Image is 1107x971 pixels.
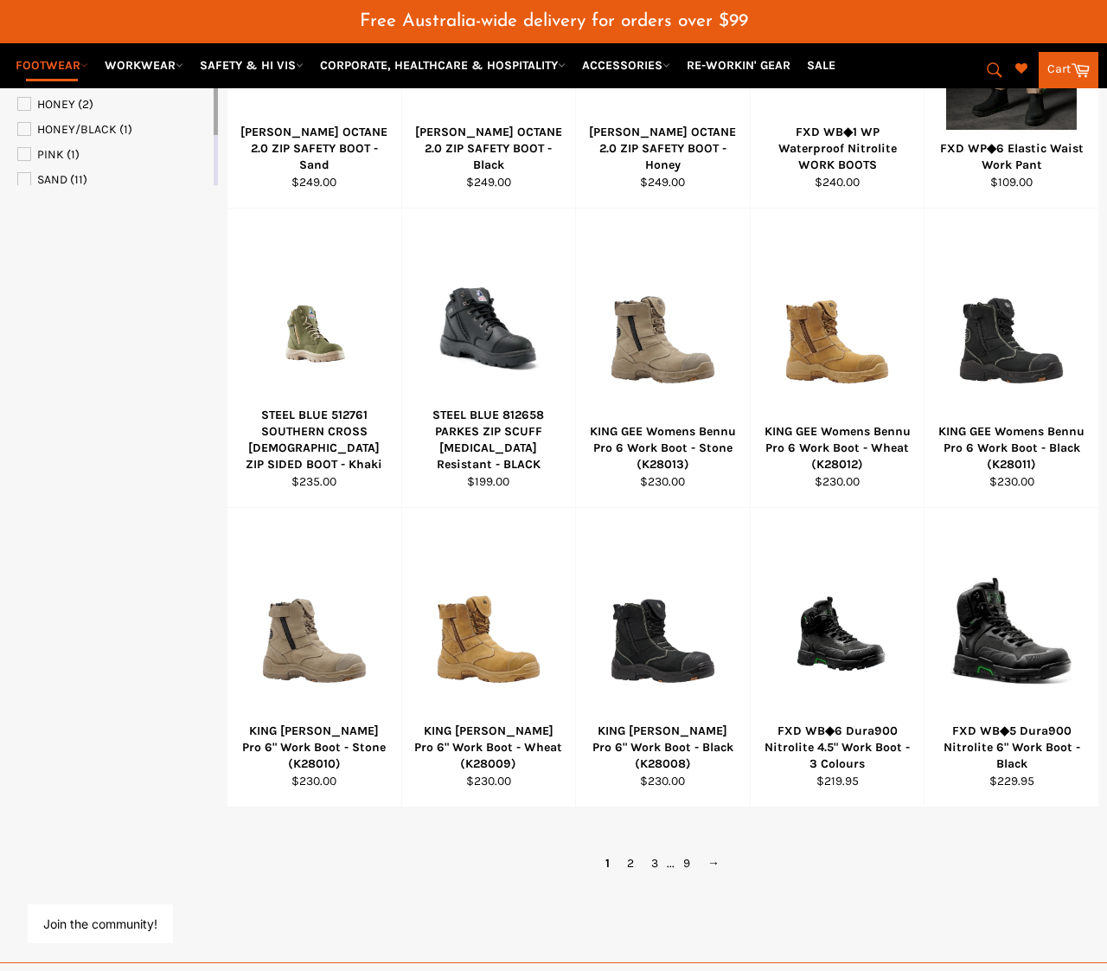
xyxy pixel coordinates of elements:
[413,723,565,773] div: KING [PERSON_NAME] Pro 6" Work Boot - Wheat (K28009)
[17,170,210,190] a: SAND
[37,147,64,162] span: PINK
[17,95,210,114] a: HONEY
[924,209,1098,508] a: KING GEE Womens Bennu Pro 6 Work Boot - Black (K28011)KING GEE Womens Bennu Pro 6 Work Boot - Bla...
[1039,52,1098,88] a: Cart
[37,97,75,112] span: HONEY
[575,50,677,80] a: ACCESSORIES
[360,12,748,30] span: Free Australia-wide delivery for orders over $99
[800,50,842,80] a: SALE
[239,124,391,174] div: [PERSON_NAME] OCTANE 2.0 ZIP SAFETY BOOT - Sand
[761,124,913,174] div: FXD WB◆1 WP Waterproof Nitrolite WORK BOOTS
[17,120,210,139] a: HONEY/BLACK
[575,508,750,807] a: KING GEE Bennu Pro 6KING [PERSON_NAME] Pro 6" Work Boot - Black (K28008)$230.00
[761,423,913,473] div: KING GEE Womens Bennu Pro 6 Work Boot - Wheat (K28012)
[37,122,117,137] span: HONEY/BLACK
[227,209,401,508] a: STEEL BLUE 512761 SOUTHERN CROSS LADIES ZIP SIDED BOOT - KhakiSTEEL BLUE 512761 SOUTHERN CROSS [D...
[667,856,675,871] span: ...
[618,851,643,876] a: 2
[193,50,310,80] a: SAFETY & HI VIS
[43,916,157,931] button: Join the community!
[413,407,565,473] div: STEEL BLUE 812658 PARKES ZIP SCUFF [MEDICAL_DATA] Resistant - BLACK
[67,147,80,162] span: (1)
[17,145,210,164] a: PINK
[413,124,565,174] div: [PERSON_NAME] OCTANE 2.0 ZIP SAFETY BOOT - Black
[313,50,573,80] a: CORPORATE, HEALTHCARE & HOSPITALITY
[587,423,739,473] div: KING GEE Womens Bennu Pro 6 Work Boot - Stone (K28013)
[936,140,1088,174] div: FXD WP◆6 Elastic Waist Work Pant
[575,209,750,508] a: KING GEE Womens Bennu Pro 6 Work Boot - Stone (K28013)KING GEE Womens Bennu Pro 6 Work Boot - Sto...
[70,172,87,187] span: (11)
[675,851,699,876] a: 9
[227,508,401,807] a: KING GEE Bennu Pro 6KING [PERSON_NAME] Pro 6" Work Boot - Stone (K28010)$230.00
[761,723,913,773] div: FXD WB◆6 Dura900 Nitrolite 4.5" Work Boot - 3 Colours
[936,723,1088,773] div: FXD WB◆5 Dura900 Nitrolite 6" Work Boot - Black
[750,209,925,508] a: KING GEE Womens Bennu Pro 6 Work Boot - Wheat (K28012)KING GEE Womens Bennu Pro 6 Work Boot - Whe...
[587,723,739,773] div: KING [PERSON_NAME] Pro 6" Work Boot - Black (K28008)
[750,508,925,807] a: FXD WB◆6 Dura900 Nitrolite 4.5FXD WB◆6 Dura900 Nitrolite 4.5" Work Boot - 3 Colours$219.95
[98,50,190,80] a: WORKWEAR
[37,172,67,187] span: SAND
[119,122,132,137] span: (1)
[401,209,576,508] a: STEEL BLUE 812658 PARKES ZIP SCUFF Electric Shock Resistant - BLACKSTEEL BLUE 812658 PARKES ZIP S...
[699,851,728,876] a: →
[643,851,667,876] a: 3
[587,124,739,174] div: [PERSON_NAME] OCTANE 2.0 ZIP SAFETY BOOT - Honey
[239,723,391,773] div: KING [PERSON_NAME] Pro 6" Work Boot - Stone (K28010)
[239,407,391,473] div: STEEL BLUE 512761 SOUTHERN CROSS [DEMOGRAPHIC_DATA] ZIP SIDED BOOT - Khaki
[924,508,1098,807] a: FXD WB◆5 Dura900 Nitrolite 6FXD WB◆5 Dura900 Nitrolite 6" Work Boot - Black$229.95
[597,851,618,876] span: 1
[9,50,95,80] a: FOOTWEAR
[680,50,797,80] a: RE-WORKIN' GEAR
[936,423,1088,473] div: KING GEE Womens Bennu Pro 6 Work Boot - Black (K28011)
[78,97,93,112] span: (2)
[401,508,576,807] a: KING GEE Bennu Pro 6KING [PERSON_NAME] Pro 6" Work Boot - Wheat (K28009)$230.00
